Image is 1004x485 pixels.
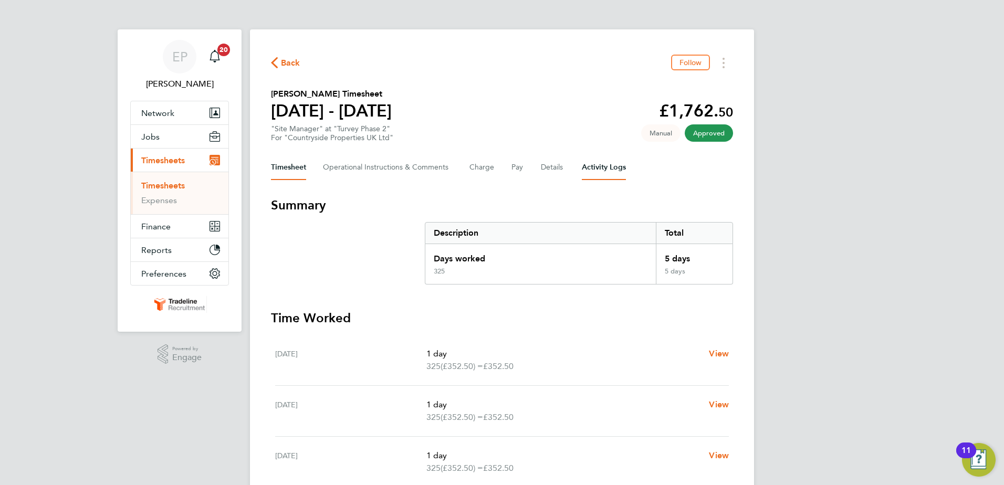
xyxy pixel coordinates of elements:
[141,132,160,142] span: Jobs
[271,310,733,326] h3: Time Worked
[271,124,393,142] div: "Site Manager" at "Turvey Phase 2"
[141,181,185,191] a: Timesheets
[118,29,242,332] nav: Main navigation
[434,267,445,276] div: 325
[962,443,996,477] button: Open Resource Center, 11 new notifications
[709,349,729,359] span: View
[425,222,733,284] div: Summary
[425,223,656,244] div: Description
[483,412,514,422] span: £352.50
[541,155,565,180] button: Details
[141,195,177,205] a: Expenses
[323,155,453,180] button: Operational Instructions & Comments
[718,104,733,120] span: 50
[426,360,441,373] span: 325
[141,108,174,118] span: Network
[483,463,514,473] span: £352.50
[426,347,700,360] p: 1 day
[131,262,228,285] button: Preferences
[131,172,228,214] div: Timesheets
[271,100,392,121] h1: [DATE] - [DATE]
[271,155,306,180] button: Timesheet
[204,40,225,73] a: 20
[714,55,733,71] button: Timesheets Menu
[271,88,392,100] h2: [PERSON_NAME] Timesheet
[141,245,172,255] span: Reports
[130,40,229,90] a: EP[PERSON_NAME]
[275,449,426,475] div: [DATE]
[271,56,300,69] button: Back
[425,244,656,267] div: Days worked
[130,78,229,90] span: Ellie Page
[641,124,681,142] span: This timesheet was manually created.
[275,398,426,424] div: [DATE]
[511,155,524,180] button: Pay
[679,58,702,67] span: Follow
[275,347,426,373] div: [DATE]
[281,57,300,69] span: Back
[441,463,483,473] span: (£352.50) =
[961,450,971,464] div: 11
[709,399,729,409] span: View
[131,238,228,261] button: Reports
[709,450,729,460] span: View
[709,449,729,462] a: View
[158,344,202,364] a: Powered byEngage
[469,155,495,180] button: Charge
[441,412,483,422] span: (£352.50) =
[131,101,228,124] button: Network
[152,296,207,313] img: tradelinerecruitment-logo-retina.png
[426,449,700,462] p: 1 day
[656,223,733,244] div: Total
[685,124,733,142] span: This timesheet has been approved.
[141,222,171,231] span: Finance
[172,353,202,362] span: Engage
[659,101,733,121] app-decimal: £1,762.
[483,361,514,371] span: £352.50
[271,133,393,142] div: For "Countryside Properties UK Ltd"
[426,462,441,475] span: 325
[426,411,441,424] span: 325
[130,296,229,313] a: Go to home page
[131,125,228,148] button: Jobs
[271,197,733,214] h3: Summary
[426,398,700,411] p: 1 day
[709,398,729,411] a: View
[131,149,228,172] button: Timesheets
[656,267,733,284] div: 5 days
[141,155,185,165] span: Timesheets
[656,244,733,267] div: 5 days
[582,155,626,180] button: Activity Logs
[172,344,202,353] span: Powered by
[141,269,186,279] span: Preferences
[671,55,710,70] button: Follow
[441,361,483,371] span: (£352.50) =
[709,347,729,360] a: View
[217,44,230,56] span: 20
[131,215,228,238] button: Finance
[172,50,187,64] span: EP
